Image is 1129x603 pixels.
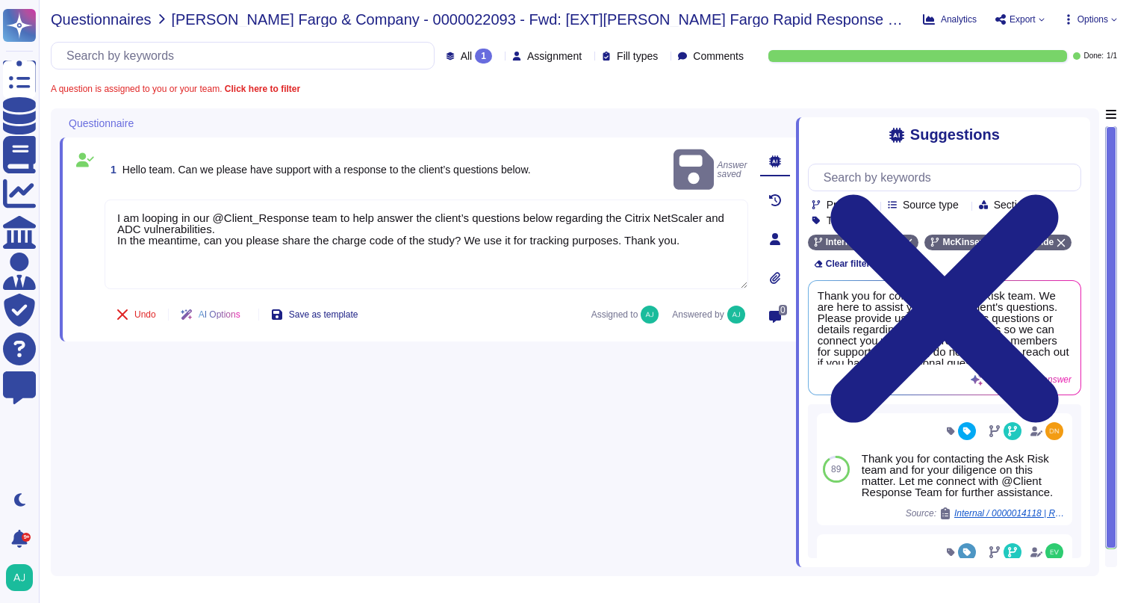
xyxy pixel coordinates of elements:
[591,306,667,324] span: Assigned to
[22,533,31,542] div: 9+
[461,51,473,61] span: All
[6,564,33,591] img: user
[1077,15,1108,24] span: Options
[779,305,787,315] span: 0
[69,118,134,129] span: Questionnaire
[674,146,748,194] span: Answer saved
[199,310,240,319] span: AI Options
[171,12,911,27] span: [PERSON_NAME] Fargo & Company - 0000022093 - Fwd: [EXT][PERSON_NAME] Fargo Rapid Response Event: ...
[816,164,1080,191] input: Search by keywords
[954,509,1066,518] span: Internal / 0000014118 | Request from client
[1045,543,1063,561] img: user
[51,84,300,93] span: A question is assigned to you or your team.
[51,12,152,27] span: Questionnaires
[1107,52,1117,60] span: 1 / 1
[1083,52,1104,60] span: Done:
[59,43,434,69] input: Search by keywords
[3,561,43,594] button: user
[527,51,582,61] span: Assignment
[1010,15,1036,24] span: Export
[122,164,531,176] span: Hello team. Can we please have support with a response to the client’s questions below.
[941,15,977,24] span: Analytics
[1045,422,1063,440] img: user
[105,300,168,330] button: Undo
[641,306,659,324] img: user
[289,310,358,319] span: Save as template
[105,200,748,289] textarea: I am looping in our @Client_Response team to help answer the client’s questions below regarding t...
[906,507,1066,519] span: Source:
[475,49,492,64] div: 1
[105,164,116,175] span: 1
[222,84,300,94] b: Click here to filter
[617,51,658,61] span: Fill types
[923,13,977,25] button: Analytics
[259,300,370,330] button: Save as template
[862,453,1066,498] div: Thank you for contacting the Ask Risk team and for your diligence on this matter. Let me connect ...
[134,310,156,319] span: Undo
[693,51,744,61] span: Comments
[672,310,724,319] span: Answered by
[831,465,841,474] span: 89
[727,306,745,324] img: user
